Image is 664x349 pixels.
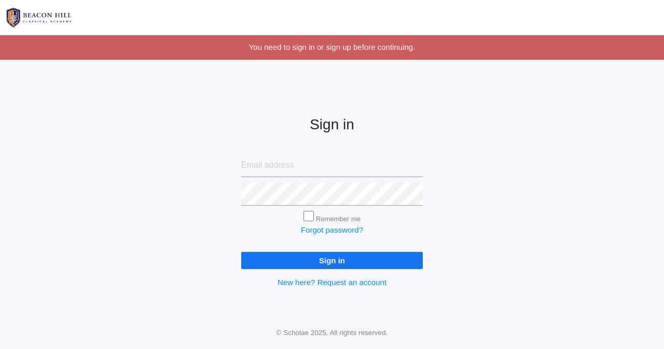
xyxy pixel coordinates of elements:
[316,215,361,223] label: Remember me
[278,278,386,287] a: New here? Request an account
[241,117,423,133] h2: Sign in
[301,225,363,234] a: Forgot password?
[241,252,423,269] input: Sign in
[241,154,423,177] input: Email address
